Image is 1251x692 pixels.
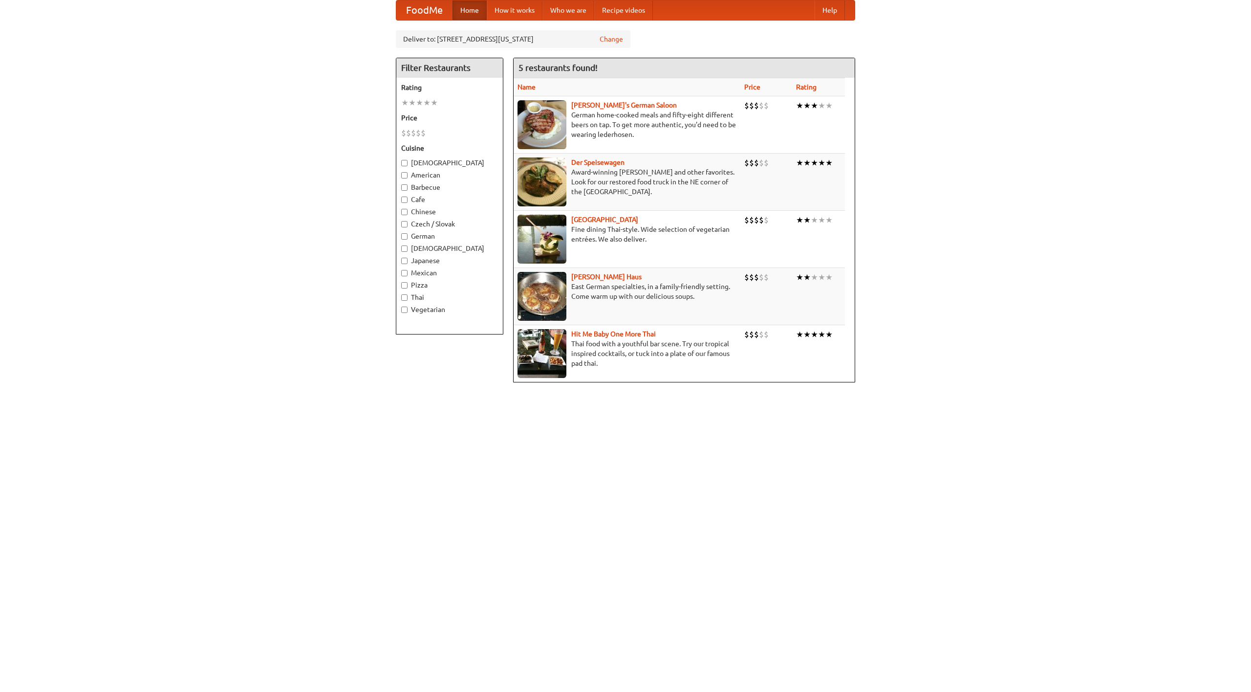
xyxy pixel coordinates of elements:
input: Chinese [401,209,408,215]
li: $ [764,157,769,168]
li: ★ [825,215,833,225]
li: ★ [811,100,818,111]
input: Czech / Slovak [401,221,408,227]
li: ★ [423,97,431,108]
li: $ [749,157,754,168]
li: ★ [811,272,818,283]
img: kohlhaus.jpg [518,272,566,321]
li: ★ [803,272,811,283]
li: $ [744,329,749,340]
a: Recipe videos [594,0,653,20]
li: ★ [796,272,803,283]
li: ★ [409,97,416,108]
label: Pizza [401,280,498,290]
li: $ [759,100,764,111]
a: [GEOGRAPHIC_DATA] [571,216,638,223]
p: Award-winning [PERSON_NAME] and other favorites. Look for our restored food truck in the NE corne... [518,167,736,197]
li: $ [764,215,769,225]
input: Pizza [401,282,408,289]
li: $ [744,100,749,111]
li: ★ [401,97,409,108]
a: Der Speisewagen [571,158,625,166]
label: Chinese [401,207,498,217]
li: ★ [825,329,833,340]
a: Change [600,34,623,44]
li: ★ [818,215,825,225]
li: $ [764,100,769,111]
li: ★ [811,329,818,340]
li: ★ [811,157,818,168]
label: Japanese [401,256,498,266]
label: Cafe [401,195,498,204]
label: Mexican [401,268,498,278]
input: Mexican [401,270,408,276]
input: American [401,172,408,179]
li: $ [764,272,769,283]
label: [DEMOGRAPHIC_DATA] [401,158,498,168]
input: Vegetarian [401,307,408,313]
input: German [401,233,408,240]
li: $ [744,215,749,225]
li: ★ [803,100,811,111]
input: Thai [401,294,408,301]
h5: Price [401,113,498,123]
li: $ [759,272,764,283]
li: ★ [416,97,423,108]
li: ★ [825,157,833,168]
li: ★ [803,215,811,225]
p: Fine dining Thai-style. Wide selection of vegetarian entrées. We also deliver. [518,224,736,244]
p: Thai food with a youthful bar scene. Try our tropical inspired cocktails, or tuck into a plate of... [518,339,736,368]
li: ★ [818,329,825,340]
a: Hit Me Baby One More Thai [571,330,656,338]
a: Home [453,0,487,20]
img: satay.jpg [518,215,566,264]
li: $ [749,272,754,283]
label: American [401,170,498,180]
h5: Cuisine [401,143,498,153]
a: FoodMe [396,0,453,20]
a: [PERSON_NAME]'s German Saloon [571,101,677,109]
li: $ [759,329,764,340]
li: ★ [825,100,833,111]
a: Price [744,83,760,91]
label: [DEMOGRAPHIC_DATA] [401,244,498,253]
li: ★ [803,157,811,168]
li: ★ [796,157,803,168]
label: Thai [401,292,498,302]
input: [DEMOGRAPHIC_DATA] [401,246,408,252]
label: Barbecue [401,182,498,192]
li: ★ [796,215,803,225]
li: $ [744,272,749,283]
a: Who we are [542,0,594,20]
li: $ [406,128,411,138]
label: German [401,231,498,241]
li: $ [754,157,759,168]
li: $ [411,128,416,138]
li: ★ [796,100,803,111]
input: Cafe [401,197,408,203]
div: Deliver to: [STREET_ADDRESS][US_STATE] [396,30,630,48]
li: ★ [803,329,811,340]
li: ★ [431,97,438,108]
a: Help [815,0,845,20]
label: Vegetarian [401,305,498,314]
li: $ [759,215,764,225]
h5: Rating [401,83,498,92]
img: babythai.jpg [518,329,566,378]
li: ★ [818,272,825,283]
li: ★ [796,329,803,340]
h4: Filter Restaurants [396,58,503,78]
li: ★ [818,100,825,111]
ng-pluralize: 5 restaurants found! [518,63,598,72]
label: Czech / Slovak [401,219,498,229]
li: $ [759,157,764,168]
li: $ [416,128,421,138]
li: ★ [811,215,818,225]
a: How it works [487,0,542,20]
li: $ [401,128,406,138]
a: Rating [796,83,817,91]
